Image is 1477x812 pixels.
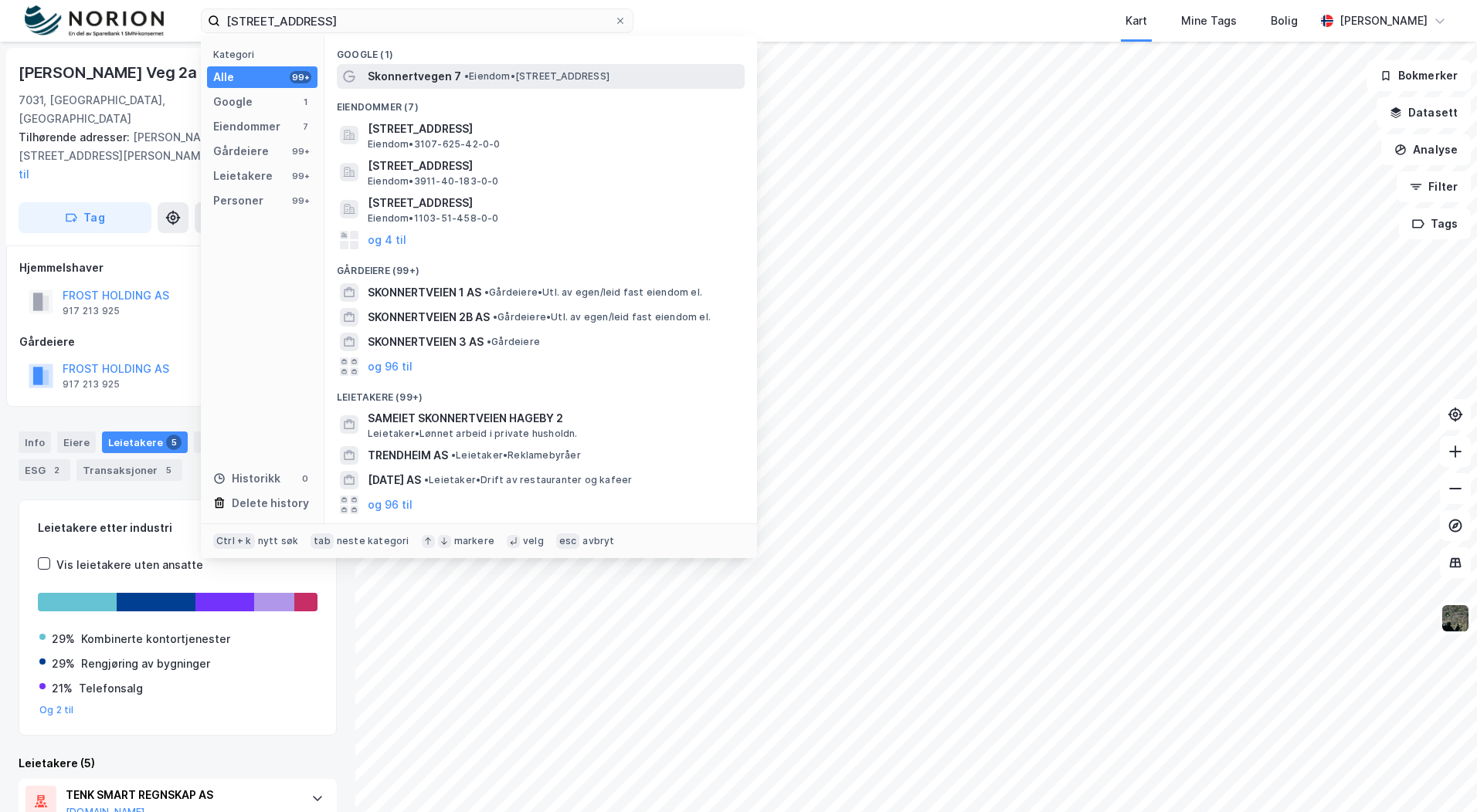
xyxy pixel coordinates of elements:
[63,378,120,391] div: 917 213 925
[493,311,497,323] span: •
[1399,208,1471,239] button: Tags
[25,5,164,37] img: norion-logo.80e7a08dc31c2e691866.png
[19,431,51,453] div: Info
[424,474,632,486] span: Leietaker • Drift av restauranter og kafeer
[368,194,738,212] span: [STREET_ADDRESS]
[582,535,614,547] div: avbryt
[454,535,494,547] div: markere
[1441,604,1470,633] img: 9k=
[368,175,499,188] span: Eiendom • 3911-40-183-0-0
[368,409,738,428] span: SAMEIET SKONNERTVEIEN HAGEBY 2
[19,91,216,128] div: 7031, [GEOGRAPHIC_DATA], [GEOGRAPHIC_DATA]
[1381,134,1471,165] button: Analyse
[81,630,230,648] div: Kombinerte kontortjenester
[19,128,324,184] div: [PERSON_NAME][STREET_ADDRESS][PERSON_NAME][PERSON_NAME]
[324,252,757,280] div: Gårdeiere (99+)
[76,459,182,481] div: Transaksjoner
[464,70,469,82] span: •
[368,471,421,489] span: [DATE] AS
[299,472,311,485] div: 0
[63,305,120,317] div: 917 213 925
[523,535,544,547] div: velg
[213,117,280,136] div: Eiendommer
[1339,12,1428,30] div: [PERSON_NAME]
[38,519,317,537] div: Leietakere etter industri
[1400,738,1477,812] div: Kontrollprogram for chat
[290,170,311,182] div: 99+
[290,71,311,83] div: 99+
[19,202,151,233] button: Tag
[161,462,176,478] div: 5
[19,459,70,481] div: ESG
[368,157,738,175] span: [STREET_ADDRESS]
[464,70,609,83] span: Eiendom • [STREET_ADDRESS]
[213,142,269,161] div: Gårdeiere
[19,130,133,144] span: Tilhørende adresser:
[299,96,311,108] div: 1
[52,655,75,673] div: 29%
[39,704,74,716] button: Og 2 til
[324,89,757,117] div: Eiendommer (7)
[368,308,490,326] span: SKONNERTVEIEN 2B AS
[487,336,540,348] span: Gårdeiere
[299,120,311,133] div: 7
[213,533,255,549] div: Ctrl + k
[166,435,182,450] div: 5
[311,533,334,549] div: tab
[220,9,614,32] input: Søk på adresse, matrikkel, gårdeiere, leietakere eller personer
[213,167,273,185] div: Leietakere
[368,357,413,376] button: og 96 til
[52,630,75,648] div: 29%
[57,431,96,453] div: Eiere
[424,474,429,486] span: •
[19,259,336,277] div: Hjemmelshaver
[487,336,491,347] span: •
[368,120,738,138] span: [STREET_ADDRESS]
[56,556,203,574] div: Vis leietakere uten ansatte
[1126,12,1147,30] div: Kart
[19,60,200,85] div: [PERSON_NAME] Veg 2a
[451,449,456,461] span: •
[368,333,484,351] span: SKONNERTVEIEN 3 AS
[19,754,337,773] div: Leietakere (5)
[213,68,234,86] div: Alle
[79,679,143,698] div: Telefonsalg
[1400,738,1477,812] iframe: Chat Widget
[556,533,580,549] div: esc
[213,469,280,488] div: Historikk
[194,431,270,453] div: Datasett
[324,36,757,64] div: Google (1)
[484,286,702,299] span: Gårdeiere • Utl. av egen/leid fast eiendom el.
[368,283,481,302] span: SKONNERTVEIEN 1 AS
[19,333,336,351] div: Gårdeiere
[451,449,581,462] span: Leietaker • Reklamebyråer
[368,446,448,465] span: TRENDHEIM AS
[337,535,409,547] div: neste kategori
[290,195,311,207] div: 99+
[368,496,413,514] button: og 96 til
[290,145,311,157] div: 99+
[49,462,64,478] div: 2
[232,494,309,513] div: Delete history
[213,191,263,210] div: Personer
[81,655,210,673] div: Rengjøring av bygninger
[368,428,578,440] span: Leietaker • Lønnet arbeid i private husholdn.
[324,379,757,407] div: Leietakere (99+)
[484,286,489,298] span: •
[102,431,188,453] div: Leietakere
[1181,12,1237,30] div: Mine Tags
[493,311,711,323] span: Gårdeiere • Utl. av egen/leid fast eiendom el.
[52,679,73,698] div: 21%
[368,231,406,249] button: og 4 til
[368,138,501,151] span: Eiendom • 3107-625-42-0-0
[1377,97,1471,128] button: Datasett
[213,93,253,111] div: Google
[1271,12,1298,30] div: Bolig
[324,517,757,545] div: Personer (99+)
[258,535,299,547] div: nytt søk
[1367,60,1471,91] button: Bokmerker
[66,786,296,804] div: TENK SMART REGNSKAP AS
[1397,171,1471,202] button: Filter
[368,67,461,86] span: Skonnertvegen 7
[368,212,499,225] span: Eiendom • 1103-51-458-0-0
